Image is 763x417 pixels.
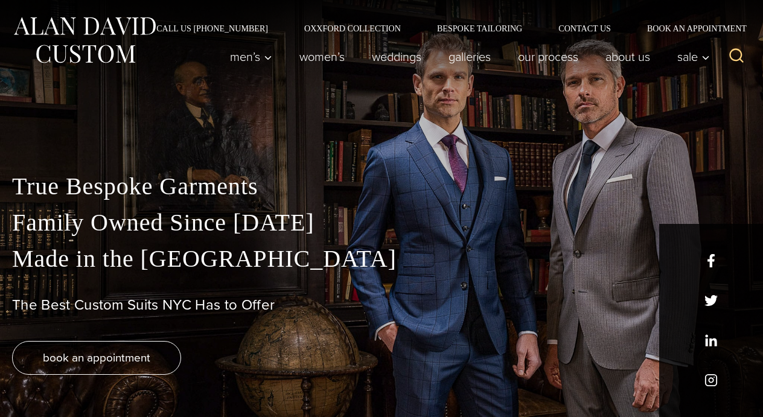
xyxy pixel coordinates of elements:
span: book an appointment [43,349,150,366]
a: Call Us [PHONE_NUMBER] [138,24,286,33]
a: Women’s [286,45,359,69]
h1: The Best Custom Suits NYC Has to Offer [12,296,751,314]
a: Bespoke Tailoring [419,24,540,33]
nav: Secondary Navigation [138,24,751,33]
span: Sale [677,51,710,63]
a: About Us [592,45,664,69]
span: Men’s [230,51,272,63]
p: True Bespoke Garments Family Owned Since [DATE] Made in the [GEOGRAPHIC_DATA] [12,168,751,277]
img: Alan David Custom [12,13,157,67]
button: View Search Form [722,42,751,71]
a: Galleries [435,45,505,69]
a: Book an Appointment [629,24,751,33]
a: Contact Us [540,24,629,33]
a: book an appointment [12,341,181,375]
a: weddings [359,45,435,69]
nav: Primary Navigation [217,45,717,69]
a: Oxxford Collection [286,24,419,33]
a: Our Process [505,45,592,69]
